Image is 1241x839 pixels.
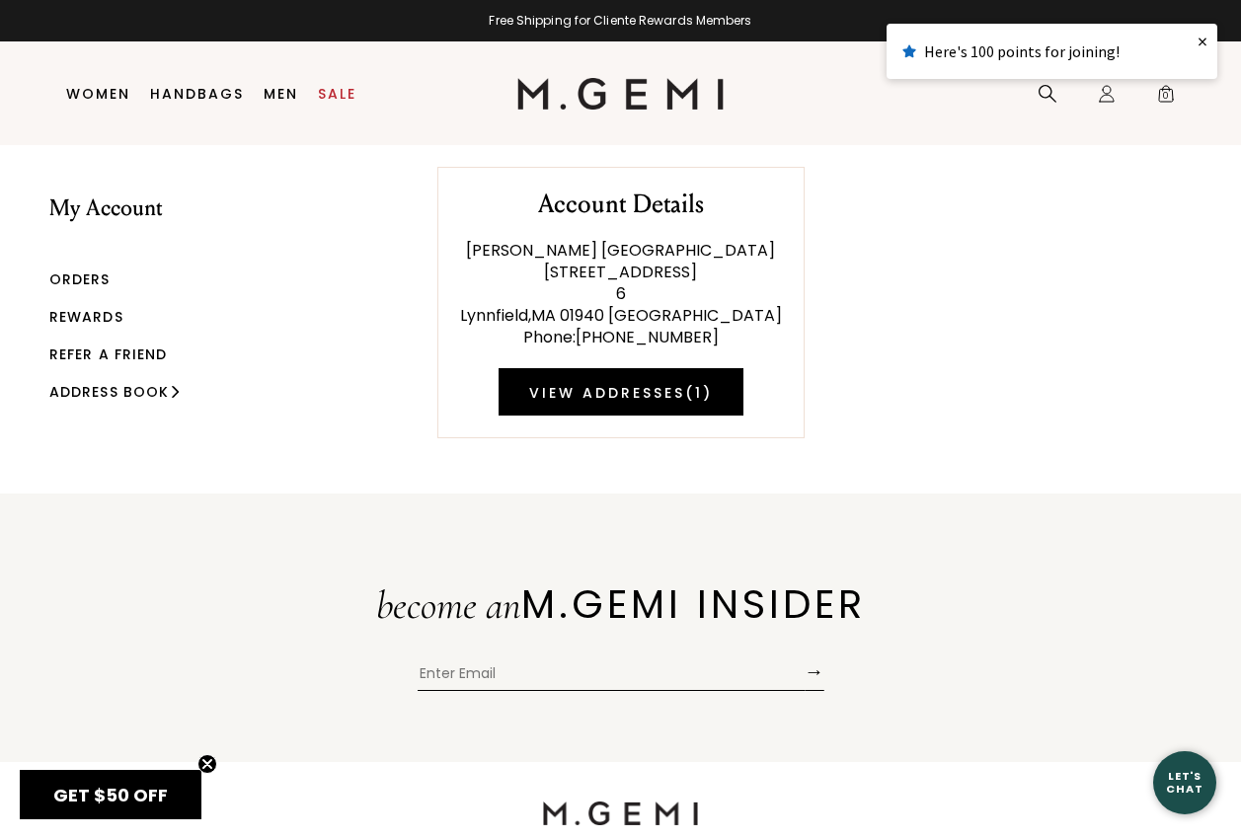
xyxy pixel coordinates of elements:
span: 0 [1156,88,1176,108]
div: 6 [460,283,782,305]
div: Notifications [887,24,1217,89]
a: Sale [318,86,356,102]
input: Enter Email [418,661,805,691]
div: [STREET_ADDRESS] [460,262,782,283]
div: Here's 100 points for joining! [902,39,1202,63]
button: Close teaser [197,754,217,774]
h2: Account Details [538,190,704,219]
span: become an [376,581,521,629]
a: Refer a Friend [49,344,167,364]
span: M.GEMI INSIDER [521,576,866,632]
img: M.Gemi [543,801,698,825]
button: → [805,652,824,691]
div: Let's Chat [1153,770,1216,795]
a: Orders [49,269,111,289]
a: Address Book [49,382,169,402]
div: GET $50 OFFClose teaser [20,770,201,819]
a: Handbags [150,86,244,102]
a: Men [264,86,298,102]
span: GET $50 OFF [53,783,168,807]
img: M.Gemi [517,78,724,110]
div: Phone : [PHONE_NUMBER] [460,327,782,348]
div: [PERSON_NAME] [GEOGRAPHIC_DATA] [460,240,782,262]
a: × [1188,24,1217,59]
li: My Account [49,195,187,270]
a: Women [66,86,130,102]
img: small chevron [172,385,180,398]
a: Rewards [49,307,123,327]
a: View Addresses(1) [499,368,743,416]
div: Lynnfield , MA 01940 [GEOGRAPHIC_DATA] [460,305,782,327]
